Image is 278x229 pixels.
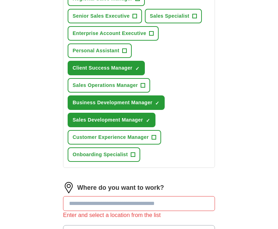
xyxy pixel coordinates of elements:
button: Senior Sales Executive [68,9,142,23]
button: Customer Experience Manager [68,130,161,145]
span: ✓ [135,66,140,71]
button: Sales Operations Manager [68,78,150,93]
span: Personal Assistant [73,47,119,54]
button: Onboarding Specialist [68,147,140,162]
span: Onboarding Specialist [73,151,128,158]
button: Business Development Manager✓ [68,95,165,110]
span: Sales Development Manager [73,116,143,124]
img: location.png [63,182,74,193]
span: Senior Sales Executive [73,12,130,20]
button: Sales Specialist [145,9,202,23]
button: Personal Assistant [68,43,132,58]
span: Enterprise Account Executive [73,30,146,37]
span: Business Development Manager [73,99,152,106]
button: Sales Development Manager✓ [68,113,155,127]
div: Enter and select a location from the list [63,211,215,219]
label: Where do you want to work? [77,183,164,193]
span: ✓ [155,100,159,106]
span: Client Success Manager [73,64,132,72]
button: Client Success Manager✓ [68,61,145,75]
span: Customer Experience Manager [73,134,149,141]
button: Enterprise Account Executive [68,26,159,41]
span: Sales Operations Manager [73,82,138,89]
span: Sales Specialist [150,12,189,20]
span: ✓ [146,118,150,123]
